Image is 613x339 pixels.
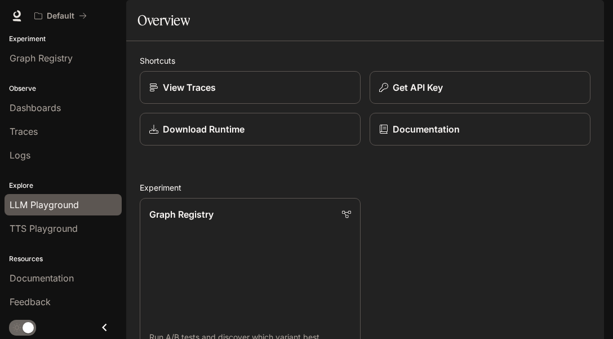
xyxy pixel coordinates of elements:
h1: Overview [137,9,190,32]
h2: Shortcuts [140,55,590,67]
a: Documentation [370,113,590,146]
p: Graph Registry [149,208,214,221]
button: All workspaces [29,5,92,27]
p: Default [47,11,74,21]
a: View Traces [140,71,361,104]
p: Documentation [393,122,460,136]
p: View Traces [163,81,216,94]
h2: Experiment [140,182,590,193]
p: Download Runtime [163,122,245,136]
p: Get API Key [393,81,443,94]
button: Get API Key [370,71,590,104]
a: Download Runtime [140,113,361,146]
